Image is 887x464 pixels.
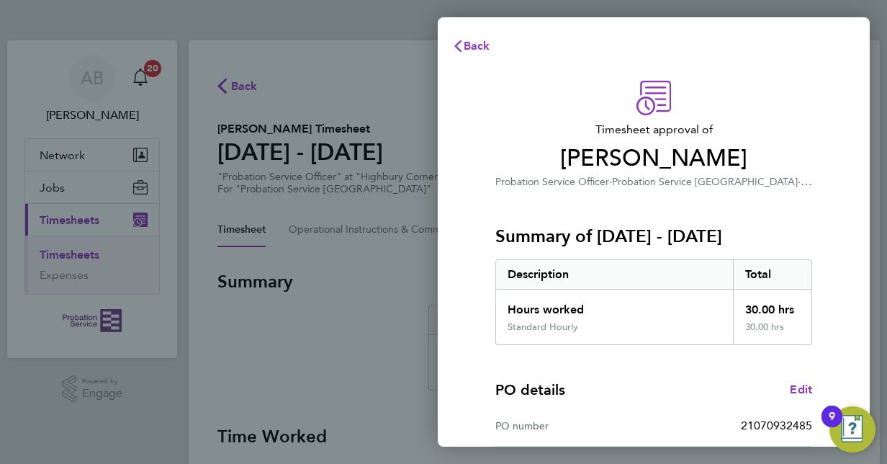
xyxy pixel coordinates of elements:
span: Probation Service [GEOGRAPHIC_DATA] [612,176,798,188]
div: Standard Hourly [508,321,578,333]
span: [PERSON_NAME] [495,144,812,173]
div: Description [496,260,733,289]
span: Probation Service Officer [495,176,609,188]
div: PO number [495,417,654,434]
div: 9 [829,416,835,435]
div: 30.00 hrs [733,321,812,344]
button: Back [438,32,505,61]
div: Hours worked [496,290,733,321]
div: 30.00 hrs [733,290,812,321]
h3: Summary of [DATE] - [DATE] [495,225,812,248]
span: Edit [790,383,812,396]
span: · [609,176,612,188]
button: Open Resource Center, 9 new notifications [829,406,875,452]
h4: PO details [495,380,565,400]
span: 21070932485 [741,419,812,432]
a: Edit [790,381,812,398]
div: Summary of 25 - 31 Aug 2025 [495,259,812,345]
span: Timesheet approval of [495,121,812,138]
span: Back [464,39,490,53]
span: · [798,174,812,188]
div: Total [733,260,812,289]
